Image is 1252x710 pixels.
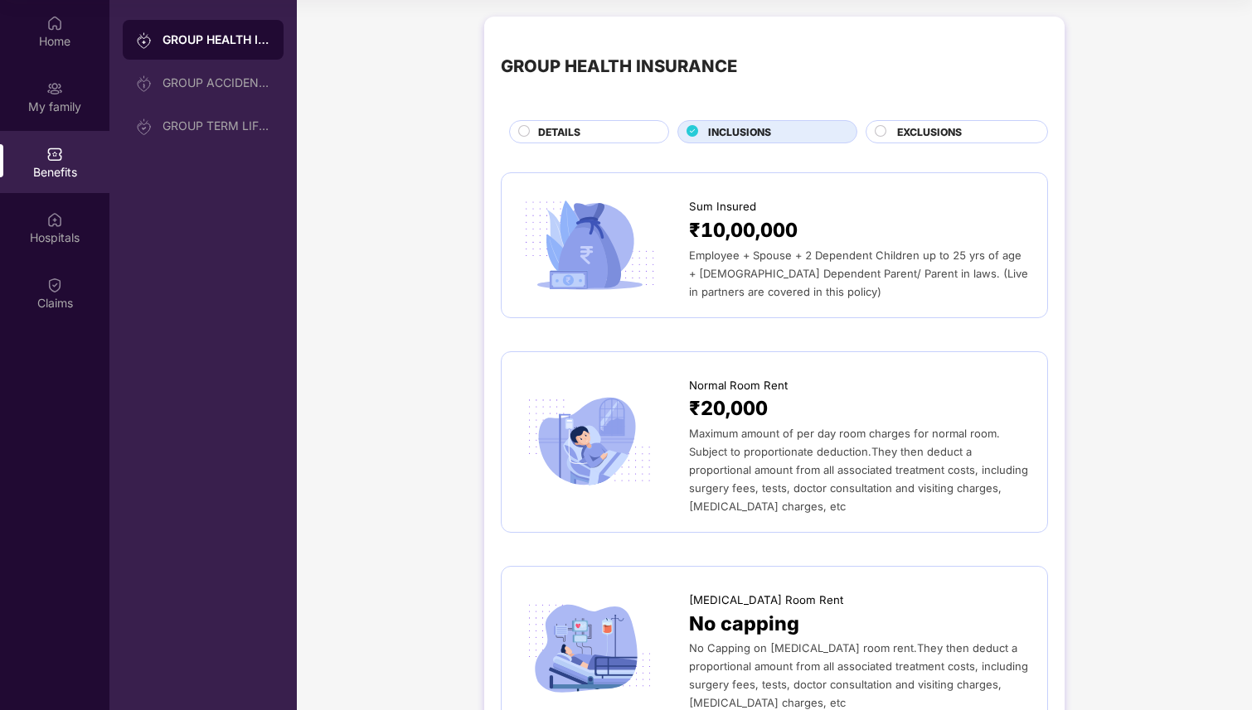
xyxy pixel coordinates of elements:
span: Normal Room Rent [689,377,788,394]
div: GROUP ACCIDENTAL INSURANCE [163,76,270,89]
img: icon [518,196,661,295]
img: svg+xml;base64,PHN2ZyBpZD0iSG9tZSIgeG1sbnM9Imh0dHA6Ly93d3cudzMub3JnLzIwMDAvc3ZnIiB3aWR0aD0iMjAiIG... [46,15,63,31]
img: svg+xml;base64,PHN2ZyB3aWR0aD0iMjAiIGhlaWdodD0iMjAiIHZpZXdCb3g9IjAgMCAyMCAyMCIgZmlsbD0ibm9uZSIgeG... [46,80,63,97]
span: Maximum amount of per day room charges for normal room. Subject to proportionate deduction.They t... [689,427,1028,513]
span: Employee + Spouse + 2 Dependent Children up to 25 yrs of age + [DEMOGRAPHIC_DATA] Dependent Paren... [689,249,1028,298]
img: svg+xml;base64,PHN2ZyB3aWR0aD0iMjAiIGhlaWdodD0iMjAiIHZpZXdCb3g9IjAgMCAyMCAyMCIgZmlsbD0ibm9uZSIgeG... [136,118,153,135]
div: GROUP TERM LIFE INSURANCE [163,119,270,133]
span: ₹10,00,000 [689,215,798,246]
img: svg+xml;base64,PHN2ZyBpZD0iSG9zcGl0YWxzIiB4bWxucz0iaHR0cDovL3d3dy53My5vcmcvMjAwMC9zdmciIHdpZHRoPS... [46,211,63,228]
div: GROUP HEALTH INSURANCE [163,31,270,48]
span: EXCLUSIONS [897,124,962,140]
div: GROUP HEALTH INSURANCE [501,53,737,80]
img: icon [518,392,661,491]
img: svg+xml;base64,PHN2ZyB3aWR0aD0iMjAiIGhlaWdodD0iMjAiIHZpZXdCb3g9IjAgMCAyMCAyMCIgZmlsbD0ibm9uZSIgeG... [136,32,153,49]
span: DETAILS [538,124,580,140]
span: ₹20,000 [689,394,768,424]
span: INCLUSIONS [708,124,771,140]
span: No Capping on [MEDICAL_DATA] room rent.They then deduct a proportional amount from all associated... [689,641,1028,709]
img: svg+xml;base64,PHN2ZyB3aWR0aD0iMjAiIGhlaWdodD0iMjAiIHZpZXdCb3g9IjAgMCAyMCAyMCIgZmlsbD0ibm9uZSIgeG... [136,75,153,92]
img: svg+xml;base64,PHN2ZyBpZD0iQmVuZWZpdHMiIHhtbG5zPSJodHRwOi8vd3d3LnczLm9yZy8yMDAwL3N2ZyIgd2lkdGg9Ij... [46,146,63,162]
span: No capping [689,609,799,640]
span: Sum Insured [689,198,756,215]
span: [MEDICAL_DATA] Room Rent [689,592,843,609]
img: icon [518,598,661,698]
img: svg+xml;base64,PHN2ZyBpZD0iQ2xhaW0iIHhtbG5zPSJodHRwOi8vd3d3LnczLm9yZy8yMDAwL3N2ZyIgd2lkdGg9IjIwIi... [46,277,63,293]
